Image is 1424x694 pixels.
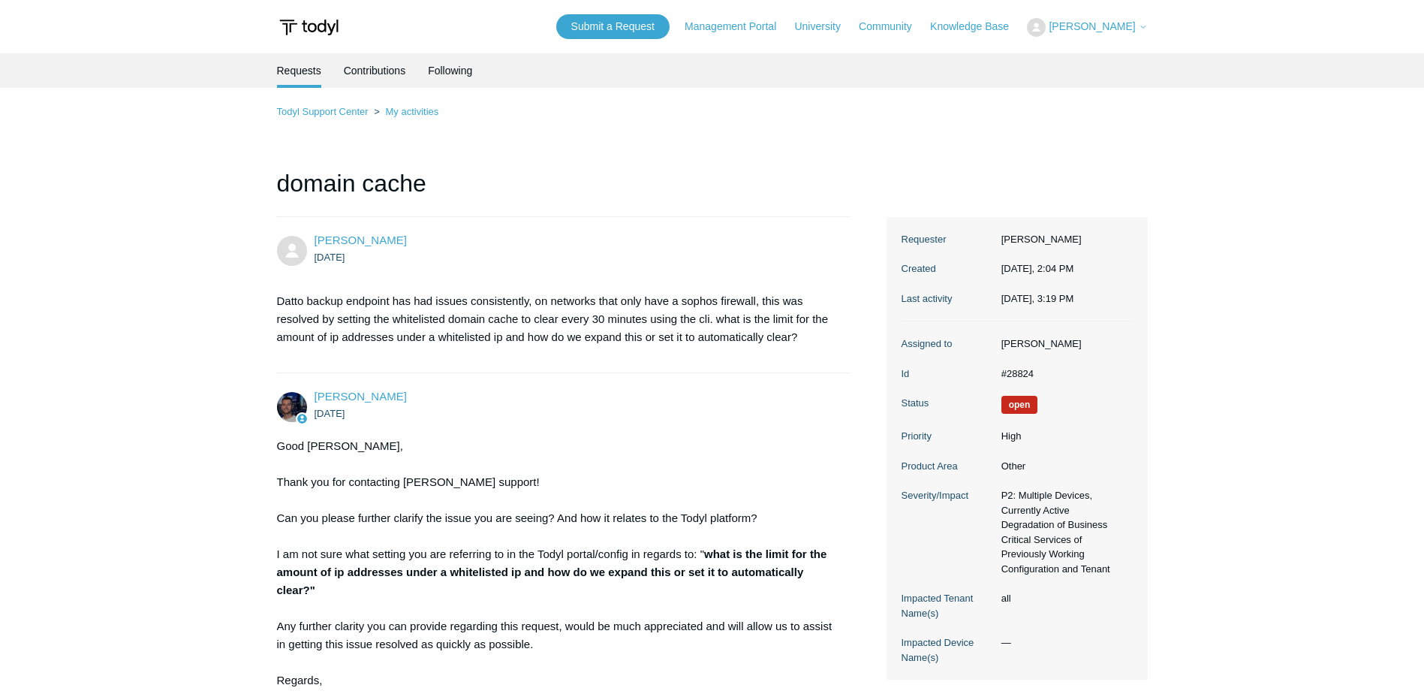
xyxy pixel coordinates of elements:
dt: Impacted Tenant Name(s) [902,591,994,620]
time: 10/09/2025, 14:04 [315,252,345,263]
a: My activities [385,106,438,117]
span: Connor Davis [315,390,407,403]
li: My activities [371,106,438,117]
dt: Assigned to [902,336,994,352]
span: [PERSON_NAME] [1049,20,1135,32]
li: Requests [277,53,321,88]
dd: [PERSON_NAME] [994,336,1133,352]
time: 10/10/2025, 15:19 [1001,293,1074,304]
li: Todyl Support Center [277,106,372,117]
dd: P2: Multiple Devices, Currently Active Degradation of Business Critical Services of Previously Wo... [994,488,1133,576]
dt: Requester [902,232,994,247]
strong: what is the limit for the amount of ip addresses under a whitelisted ip and how do we expand this... [277,548,827,596]
dt: Id [902,367,994,382]
dd: High [994,429,1133,444]
a: Submit a Request [556,14,670,39]
dt: Status [902,396,994,411]
dd: — [994,635,1133,650]
dd: Other [994,459,1133,474]
a: [PERSON_NAME] [315,234,407,246]
img: Todyl Support Center Help Center home page [277,14,341,41]
dd: all [994,591,1133,606]
a: Management Portal [685,19,791,35]
dd: #28824 [994,367,1133,382]
dt: Created [902,261,994,276]
span: Alic Russell [315,234,407,246]
a: [PERSON_NAME] [315,390,407,403]
dt: Priority [902,429,994,444]
button: [PERSON_NAME] [1027,18,1147,37]
p: Datto backup endpoint has had issues consistently, on networks that only have a sophos firewall, ... [277,292,837,346]
a: Contributions [344,53,406,88]
time: 10/09/2025, 14:12 [315,408,345,419]
h1: domain cache [277,165,852,217]
time: 10/09/2025, 14:04 [1001,263,1074,274]
dt: Impacted Device Name(s) [902,635,994,665]
a: University [794,19,855,35]
dt: Last activity [902,291,994,306]
dt: Severity/Impact [902,488,994,503]
a: Knowledge Base [930,19,1024,35]
a: Community [859,19,927,35]
a: Todyl Support Center [277,106,369,117]
span: We are working on a response for you [1001,396,1038,414]
dd: [PERSON_NAME] [994,232,1133,247]
a: Following [428,53,472,88]
dt: Product Area [902,459,994,474]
